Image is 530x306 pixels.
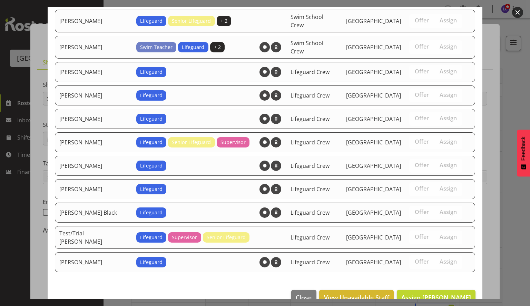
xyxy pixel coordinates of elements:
[55,156,132,176] td: [PERSON_NAME]
[214,43,221,51] span: + 2
[140,185,163,193] span: Lifeguard
[291,92,330,99] span: Lifeguard Crew
[415,208,429,215] span: Offer
[440,208,457,215] span: Assign
[140,115,163,123] span: Lifeguard
[55,252,132,272] td: [PERSON_NAME]
[415,233,429,240] span: Offer
[397,290,475,305] button: Assign [PERSON_NAME]
[415,162,429,169] span: Offer
[415,17,429,24] span: Offer
[220,17,227,25] span: + 2
[440,233,457,240] span: Assign
[346,234,401,241] span: [GEOGRAPHIC_DATA]
[440,185,457,192] span: Assign
[324,293,389,302] span: View Unavailable Staff
[415,115,429,122] span: Offer
[296,293,312,302] span: Close
[140,68,163,76] span: Lifeguard
[346,139,401,146] span: [GEOGRAPHIC_DATA]
[55,85,132,105] td: [PERSON_NAME]
[291,162,330,170] span: Lifeguard Crew
[291,39,323,55] span: Swim School Crew
[291,13,323,29] span: Swim School Crew
[172,139,211,146] span: Senior Lifeguard
[346,115,401,123] span: [GEOGRAPHIC_DATA]
[140,162,163,170] span: Lifeguard
[346,209,401,216] span: [GEOGRAPHIC_DATA]
[415,258,429,265] span: Offer
[140,43,173,51] span: Swim Teacher
[415,91,429,98] span: Offer
[346,17,401,25] span: [GEOGRAPHIC_DATA]
[55,36,132,59] td: [PERSON_NAME]
[140,92,163,99] span: Lifeguard
[291,115,330,123] span: Lifeguard Crew
[346,258,401,266] span: [GEOGRAPHIC_DATA]
[440,43,457,50] span: Assign
[440,115,457,122] span: Assign
[55,226,132,249] td: Test/Trial [PERSON_NAME]
[346,162,401,170] span: [GEOGRAPHIC_DATA]
[440,91,457,98] span: Assign
[55,203,132,223] td: [PERSON_NAME] Black
[172,234,197,241] span: Supervisor
[415,68,429,75] span: Offer
[346,185,401,193] span: [GEOGRAPHIC_DATA]
[346,92,401,99] span: [GEOGRAPHIC_DATA]
[517,130,530,176] button: Feedback - Show survey
[440,258,457,265] span: Assign
[182,43,204,51] span: Lifeguard
[140,234,163,241] span: Lifeguard
[401,293,471,302] span: Assign [PERSON_NAME]
[440,138,457,145] span: Assign
[55,109,132,129] td: [PERSON_NAME]
[140,258,163,266] span: Lifeguard
[140,17,163,25] span: Lifeguard
[319,290,393,305] button: View Unavailable Staff
[440,162,457,169] span: Assign
[415,43,429,50] span: Offer
[55,132,132,152] td: [PERSON_NAME]
[291,68,330,76] span: Lifeguard Crew
[440,17,457,24] span: Assign
[346,68,401,76] span: [GEOGRAPHIC_DATA]
[172,17,211,25] span: Senior Lifeguard
[291,139,330,146] span: Lifeguard Crew
[291,234,330,241] span: Lifeguard Crew
[291,209,330,216] span: Lifeguard Crew
[440,68,457,75] span: Assign
[291,185,330,193] span: Lifeguard Crew
[291,290,316,305] button: Close
[220,139,246,146] span: Supervisor
[415,138,429,145] span: Offer
[520,136,527,161] span: Feedback
[55,62,132,82] td: [PERSON_NAME]
[346,43,401,51] span: [GEOGRAPHIC_DATA]
[140,209,163,216] span: Lifeguard
[207,234,246,241] span: Senior Lifeguard
[140,139,163,146] span: Lifeguard
[55,10,132,32] td: [PERSON_NAME]
[291,258,330,266] span: Lifeguard Crew
[55,179,132,199] td: [PERSON_NAME]
[415,185,429,192] span: Offer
